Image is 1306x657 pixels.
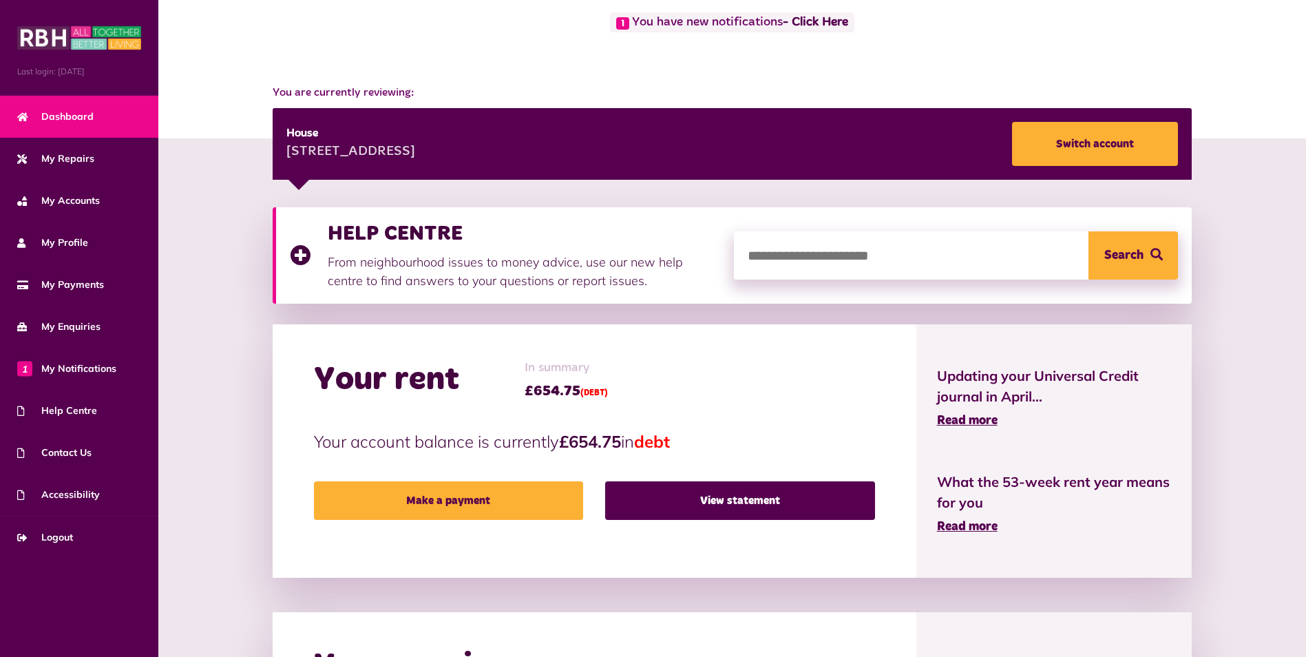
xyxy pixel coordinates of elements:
a: Switch account [1012,122,1178,166]
p: From neighbourhood issues to money advice, use our new help centre to find answers to your questi... [328,253,720,290]
div: [STREET_ADDRESS] [286,142,415,163]
a: Updating your Universal Credit journal in April... Read more [937,366,1172,430]
span: Read more [937,415,998,427]
strong: £654.75 [559,431,621,452]
span: (DEBT) [580,389,608,397]
h3: HELP CENTRE [328,221,720,246]
span: Updating your Universal Credit journal in April... [937,366,1172,407]
span: My Accounts [17,194,100,208]
h2: Your rent [314,360,459,400]
span: My Profile [17,236,88,250]
span: My Enquiries [17,320,101,334]
span: You are currently reviewing: [273,85,1192,101]
img: MyRBH [17,24,141,52]
span: £654.75 [525,381,608,401]
span: Read more [937,521,998,533]
span: Accessibility [17,488,100,502]
span: Last login: [DATE] [17,65,141,78]
button: Search [1088,231,1178,280]
span: 1 [17,361,32,376]
span: In summary [525,359,608,377]
a: What the 53-week rent year means for you Read more [937,472,1172,536]
span: My Payments [17,278,104,292]
span: Search [1104,231,1144,280]
span: Help Centre [17,404,97,418]
span: What the 53-week rent year means for you [937,472,1172,513]
p: Your account balance is currently in [314,429,875,454]
span: Logout [17,530,73,545]
a: View statement [605,481,874,520]
span: You have new notifications [610,12,854,32]
div: House [286,125,415,142]
a: - Click Here [783,17,848,29]
a: Make a payment [314,481,583,520]
span: debt [634,431,670,452]
span: My Repairs [17,152,94,166]
span: Contact Us [17,446,92,460]
span: My Notifications [17,362,116,376]
span: Dashboard [17,109,94,124]
span: 1 [616,17,629,30]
